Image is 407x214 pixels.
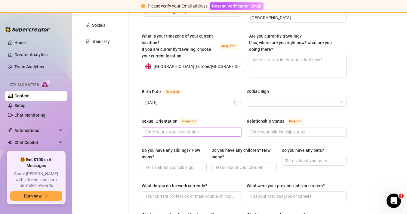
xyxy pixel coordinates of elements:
[85,39,90,44] span: experiment
[5,26,50,32] img: logo-BBDzfeDw.svg
[142,118,205,125] label: Sexual Orientation
[142,182,211,189] label: What do you do for work currently?
[399,194,404,198] span: 1
[250,129,342,135] input: Relationship Status
[282,147,328,154] label: Do you have any pets?
[285,157,342,164] input: Do you have any pets?
[14,126,57,135] span: Automations
[14,40,26,45] a: Home
[247,118,311,125] label: Relationship Status
[142,118,177,124] div: Sexual Orientation
[387,194,401,208] iframe: Intercom live chat
[247,88,269,95] div: Zodiac Sign
[212,4,261,8] span: Resend Verification Email
[154,62,253,71] span: [GEOGRAPHIC_DATA] ( Europe/[GEOGRAPHIC_DATA] )
[211,147,272,160] div: Do you have any children? How many?
[10,171,62,189] span: Share [PERSON_NAME] with a friend, and earn unlimited rewards
[10,157,62,169] span: 🎁 Get $100 in AI Messages
[142,88,161,95] div: Birth Date
[44,194,48,198] span: arrow-right
[148,3,208,9] div: Please verify your Email address
[145,63,151,69] img: gb
[8,140,12,145] img: Chat Copilot
[210,2,264,10] button: Resend Verification Email
[141,4,145,8] span: exclamation-circle
[14,64,44,69] a: Team Analytics
[14,93,30,98] a: Content
[247,118,284,124] div: Relationship Status
[250,14,342,21] input: Where is your current homebase? (City/Area of your home)
[142,182,207,189] div: What do you do for work currently?
[250,193,342,200] input: What were your previous jobs or careers?
[14,103,26,108] a: Setup
[247,182,329,189] label: What were your previous jobs or careers?
[142,147,207,160] label: Do you have any siblings? How many?
[142,147,202,160] div: Do you have any siblings? How many?
[249,34,332,52] span: Are you currently traveling? If so, where are you right now? what are you doing there?
[180,118,198,125] span: Required
[247,88,273,95] label: Zodiac Sign
[14,138,57,147] span: Chat Copilot
[145,99,233,106] input: Birth Date
[215,164,272,171] input: Do you have any children? How many?
[145,164,202,171] input: Do you have any siblings? How many?
[8,82,39,88] span: Izzy AI Chatter
[145,193,237,200] input: What do you do for work currently?
[85,23,90,27] span: link
[14,113,45,118] a: Chat Monitoring
[41,80,51,88] img: AI Chatter
[142,34,213,58] span: What is your timezone of your current location? If you are currently traveling, choose your curre...
[92,22,105,29] div: Socials
[24,194,42,198] span: Earn now
[220,43,238,50] span: Required
[145,129,237,135] input: Sexual Orientation
[282,147,324,154] div: Do you have any pets?
[8,128,13,133] span: thunderbolt
[247,182,325,189] div: What were your previous jobs or careers?
[211,147,276,160] label: Do you have any children? How many?
[163,89,181,95] span: Required
[92,38,110,45] div: Train Izzy
[287,118,305,125] span: Required
[10,191,62,201] button: Earn nowarrow-right
[14,50,63,60] a: Creator Analytics
[142,88,188,95] label: Birth Date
